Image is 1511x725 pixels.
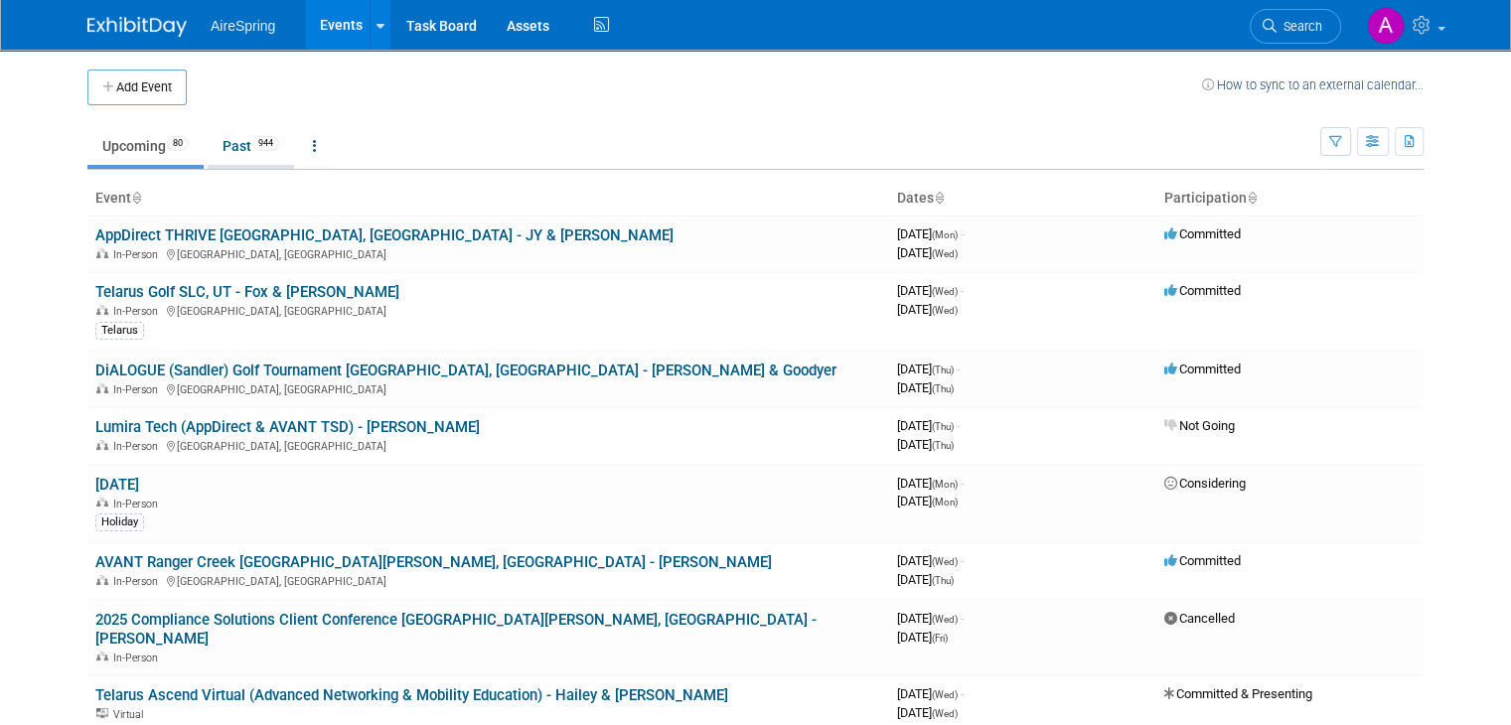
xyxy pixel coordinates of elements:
span: [DATE] [897,362,960,376]
div: [GEOGRAPHIC_DATA], [GEOGRAPHIC_DATA] [95,245,881,261]
span: [DATE] [897,226,964,241]
span: [DATE] [897,302,958,317]
button: Add Event [87,70,187,105]
a: Sort by Event Name [131,190,141,206]
span: - [961,476,964,491]
span: (Thu) [932,421,954,432]
span: (Wed) [932,305,958,316]
a: AVANT Ranger Creek [GEOGRAPHIC_DATA][PERSON_NAME], [GEOGRAPHIC_DATA] - [PERSON_NAME] [95,553,772,571]
span: (Thu) [932,383,954,394]
a: Sort by Start Date [934,190,944,206]
span: [DATE] [897,283,964,298]
span: - [961,226,964,241]
a: 2025 Compliance Solutions Client Conference [GEOGRAPHIC_DATA][PERSON_NAME], [GEOGRAPHIC_DATA] - [... [95,611,817,648]
span: 80 [167,136,189,151]
span: In-Person [113,652,164,664]
a: DiALOGUE (Sandler) Golf Tournament [GEOGRAPHIC_DATA], [GEOGRAPHIC_DATA] - [PERSON_NAME] & Goodyer [95,362,836,379]
span: [DATE] [897,476,964,491]
img: In-Person Event [96,498,108,507]
span: In-Person [113,305,164,318]
span: [DATE] [897,418,960,433]
span: (Fri) [932,633,948,644]
a: Upcoming80 [87,127,204,165]
span: Cancelled [1164,611,1235,626]
span: [DATE] [897,630,948,645]
span: In-Person [113,575,164,588]
img: In-Person Event [96,383,108,393]
span: [DATE] [897,437,954,452]
span: - [961,553,964,568]
a: Telarus Ascend Virtual (Advanced Networking & Mobility Education) - Hailey & [PERSON_NAME] [95,686,728,704]
span: [DATE] [897,572,954,587]
span: Virtual [113,708,149,721]
span: AireSpring [211,18,275,34]
span: [DATE] [897,686,964,701]
span: Committed [1164,362,1241,376]
span: (Wed) [932,286,958,297]
span: (Wed) [932,614,958,625]
span: Search [1277,19,1322,34]
a: Search [1250,9,1341,44]
div: Telarus [95,322,144,340]
span: [DATE] [897,705,958,720]
img: Virtual Event [96,708,108,718]
a: Telarus Golf SLC, UT - Fox & [PERSON_NAME] [95,283,399,301]
a: Past944 [208,127,294,165]
span: (Mon) [932,497,958,507]
span: Committed & Presenting [1164,686,1312,701]
div: Holiday [95,513,144,531]
span: (Thu) [932,575,954,586]
span: - [961,686,964,701]
img: In-Person Event [96,440,108,450]
span: [DATE] [897,380,954,395]
div: [GEOGRAPHIC_DATA], [GEOGRAPHIC_DATA] [95,437,881,453]
img: In-Person Event [96,305,108,315]
span: In-Person [113,440,164,453]
span: (Mon) [932,479,958,490]
span: (Thu) [932,440,954,451]
th: Participation [1156,182,1424,216]
span: - [961,283,964,298]
span: Committed [1164,226,1241,241]
a: [DATE] [95,476,139,494]
span: Committed [1164,553,1241,568]
span: - [961,611,964,626]
a: Sort by Participation Type [1247,190,1257,206]
span: (Wed) [932,248,958,259]
span: Committed [1164,283,1241,298]
a: AppDirect THRIVE [GEOGRAPHIC_DATA], [GEOGRAPHIC_DATA] - JY & [PERSON_NAME] [95,226,674,244]
span: (Thu) [932,364,954,375]
span: Considering [1164,476,1246,491]
a: Lumira Tech (AppDirect & AVANT TSD) - [PERSON_NAME] [95,418,480,436]
div: [GEOGRAPHIC_DATA], [GEOGRAPHIC_DATA] [95,380,881,396]
th: Event [87,182,889,216]
span: Not Going [1164,418,1235,433]
div: [GEOGRAPHIC_DATA], [GEOGRAPHIC_DATA] [95,302,881,318]
img: Angie Handal [1367,7,1405,45]
span: 944 [252,136,279,151]
span: [DATE] [897,494,958,508]
img: In-Person Event [96,575,108,585]
span: (Wed) [932,556,958,567]
img: ExhibitDay [87,17,187,37]
span: In-Person [113,498,164,510]
img: In-Person Event [96,248,108,258]
span: [DATE] [897,611,964,626]
img: In-Person Event [96,652,108,661]
a: How to sync to an external calendar... [1202,77,1424,92]
span: (Mon) [932,229,958,240]
span: [DATE] [897,553,964,568]
span: [DATE] [897,245,958,260]
span: - [957,418,960,433]
div: [GEOGRAPHIC_DATA], [GEOGRAPHIC_DATA] [95,572,881,588]
span: In-Person [113,248,164,261]
span: In-Person [113,383,164,396]
span: (Wed) [932,708,958,719]
span: (Wed) [932,689,958,700]
th: Dates [889,182,1156,216]
span: - [957,362,960,376]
